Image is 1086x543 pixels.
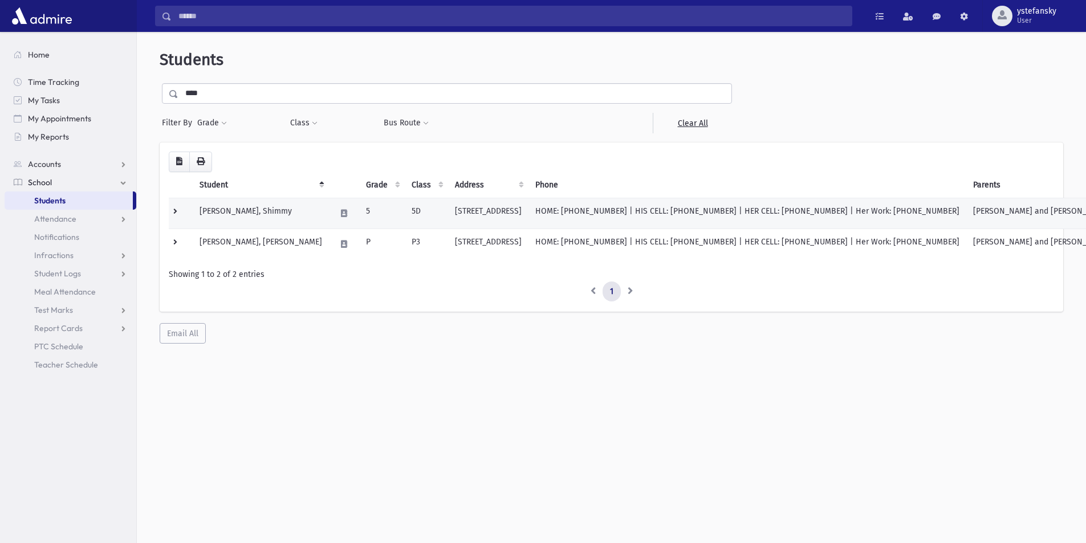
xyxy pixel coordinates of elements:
td: [PERSON_NAME], [PERSON_NAME] [193,228,329,259]
td: HOME: [PHONE_NUMBER] | HIS CELL: [PHONE_NUMBER] | HER CELL: [PHONE_NUMBER] | Her Work: [PHONE_NUM... [528,228,966,259]
td: 5D [405,198,448,228]
th: Grade: activate to sort column ascending [359,172,405,198]
span: Meal Attendance [34,287,96,297]
button: Email All [160,323,206,344]
button: Class [290,113,318,133]
th: Address: activate to sort column ascending [448,172,528,198]
a: My Appointments [5,109,136,128]
a: Report Cards [5,319,136,337]
a: Attendance [5,210,136,228]
span: Accounts [28,159,61,169]
a: My Reports [5,128,136,146]
a: Accounts [5,155,136,173]
img: AdmirePro [9,5,75,27]
span: PTC Schedule [34,341,83,352]
div: Showing 1 to 2 of 2 entries [169,268,1054,280]
button: Bus Route [383,113,429,133]
a: Clear All [653,113,732,133]
a: Meal Attendance [5,283,136,301]
td: [STREET_ADDRESS] [448,198,528,228]
a: 1 [603,281,621,302]
span: Time Tracking [28,77,79,87]
span: School [28,177,52,187]
input: Search [172,6,852,26]
a: Home [5,46,136,64]
button: Print [189,152,212,172]
td: 5 [359,198,405,228]
a: Infractions [5,246,136,264]
a: PTC Schedule [5,337,136,356]
span: Test Marks [34,305,73,315]
span: Attendance [34,214,76,224]
td: [PERSON_NAME], Shimmy [193,198,329,228]
button: CSV [169,152,190,172]
button: Grade [197,113,227,133]
span: Students [34,195,66,206]
a: Test Marks [5,301,136,319]
span: ystefansky [1017,7,1056,16]
td: [STREET_ADDRESS] [448,228,528,259]
span: Notifications [34,232,79,242]
span: My Appointments [28,113,91,124]
span: Report Cards [34,323,83,333]
a: My Tasks [5,91,136,109]
td: P [359,228,405,259]
a: Students [5,191,133,210]
span: Student Logs [34,268,81,279]
th: Class: activate to sort column ascending [405,172,448,198]
th: Phone [528,172,966,198]
span: User [1017,16,1056,25]
span: My Tasks [28,95,60,105]
a: Notifications [5,228,136,246]
span: Teacher Schedule [34,360,98,370]
span: Infractions [34,250,74,260]
a: Teacher Schedule [5,356,136,374]
a: Time Tracking [5,73,136,91]
td: P3 [405,228,448,259]
td: HOME: [PHONE_NUMBER] | HIS CELL: [PHONE_NUMBER] | HER CELL: [PHONE_NUMBER] | Her Work: [PHONE_NUM... [528,198,966,228]
span: My Reports [28,132,69,142]
span: Filter By [162,117,197,129]
a: School [5,173,136,191]
span: Students [160,50,223,69]
th: Student: activate to sort column descending [193,172,329,198]
span: Home [28,50,50,60]
a: Student Logs [5,264,136,283]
